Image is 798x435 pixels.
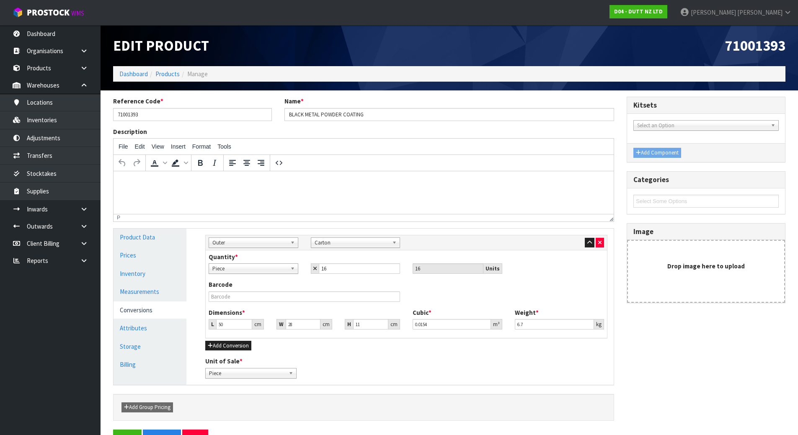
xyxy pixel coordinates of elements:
span: 71001393 [725,36,785,54]
input: Unit Qty [413,263,483,274]
input: Name [284,108,615,121]
label: Name [284,97,304,106]
a: D04 - DUTT NZ LTD [609,5,667,18]
div: cm [252,319,264,329]
label: Quantity [209,252,238,261]
span: Piece [212,264,287,274]
span: Carton [315,238,389,248]
a: Billing [114,356,186,373]
span: ProStock [27,7,70,18]
a: Conversions [114,301,186,319]
span: [PERSON_NAME] [737,8,783,16]
div: kg [594,319,604,329]
strong: D04 - DUTT NZ LTD [614,8,663,15]
a: Attributes [114,319,186,337]
label: Cubic [413,308,431,317]
span: View [152,143,164,150]
a: Product Data [114,229,186,246]
a: Dashboard [119,70,148,78]
div: m³ [491,319,502,329]
div: cm [388,319,400,329]
span: Edit [135,143,145,150]
h3: Image [633,228,779,236]
span: File [119,143,128,150]
button: Redo [129,156,144,170]
span: Insert [171,143,186,150]
small: WMS [71,9,84,17]
input: Width [286,319,320,329]
input: Barcode [209,291,400,302]
button: Bold [193,156,207,170]
div: p [117,215,120,221]
input: Reference Code [113,108,272,121]
button: Add Group Pricing [121,402,173,412]
strong: Units [486,265,500,272]
a: Inventory [114,265,186,282]
h3: Kitsets [633,101,779,109]
span: Edit Product [113,36,209,54]
button: Source code [272,156,286,170]
input: Height [353,319,388,329]
h3: Categories [633,176,779,184]
a: Products [155,70,180,78]
button: Align center [240,156,254,170]
span: Format [192,143,211,150]
strong: L [211,321,214,328]
span: Tools [217,143,231,150]
label: Dimensions [209,308,245,317]
label: Weight [515,308,539,317]
input: Cubic [413,319,491,329]
button: Add Component [633,148,681,158]
button: Align left [225,156,240,170]
a: Prices [114,247,186,264]
strong: W [279,321,284,328]
input: Child Qty [319,263,400,274]
label: Reference Code [113,97,163,106]
div: cm [320,319,332,329]
input: Length [216,319,252,329]
span: Piece [209,368,285,378]
span: Outer [212,238,287,248]
img: cube-alt.png [13,7,23,18]
strong: H [347,321,351,328]
div: Text color [147,156,168,170]
div: Resize [607,214,614,221]
button: Undo [115,156,129,170]
label: Description [113,127,147,136]
button: Align right [254,156,268,170]
label: Barcode [209,280,232,289]
span: Select an Option [637,121,767,131]
span: Manage [187,70,208,78]
button: Italic [207,156,222,170]
div: Background color [168,156,189,170]
button: Add Conversion [205,341,251,351]
input: Weight [515,319,594,329]
a: Measurements [114,283,186,300]
span: [PERSON_NAME] [691,8,736,16]
strong: Drop image here to upload [667,262,745,270]
a: Storage [114,338,186,355]
iframe: Rich Text Area. Press ALT-0 for help. [114,171,614,214]
label: Unit of Sale [205,357,243,366]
